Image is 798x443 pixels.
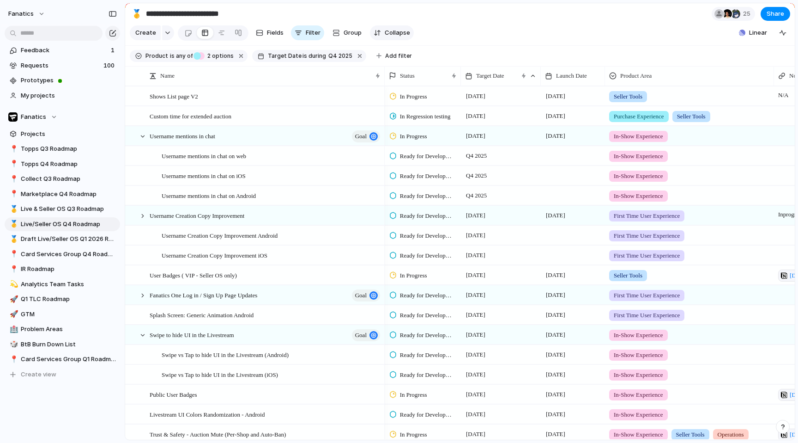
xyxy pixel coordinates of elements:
button: 🥇 [8,220,18,229]
div: 🥇Live & Seller OS Q3 Roadmap [5,202,120,216]
span: Share [767,9,784,18]
span: Ready for Development [400,370,453,380]
button: 🚀 [8,295,18,304]
button: Fanatics [5,110,120,124]
span: [DATE] [464,309,488,320]
span: [DATE] [464,230,488,241]
button: Create view [5,368,120,381]
span: [DATE] [464,369,488,380]
span: Swipe vs Tap to hide UI in the Livestream (Android) [162,349,289,360]
span: User Badges ( VIP - Seller OS only) [150,270,237,280]
span: [DATE] [544,409,568,420]
span: [DATE] [544,289,568,301]
a: 📍IR Roadmap [5,262,120,276]
span: [DATE] [464,409,488,420]
div: 🥇 [10,204,16,215]
a: 🚀GTM [5,308,120,321]
span: In-Show Experience [614,351,663,360]
a: 🎲BtB Burn Down List [5,338,120,351]
span: [DATE] [464,91,488,102]
span: [DATE] [544,111,568,122]
span: [DATE] [464,389,488,400]
span: [DATE] [544,369,568,380]
span: fanatics [8,9,34,18]
span: goal [355,130,367,143]
span: Username mentions in chat on iOS [162,170,246,181]
div: 📍Topps Q3 Roadmap [5,142,120,156]
span: In-Show Experience [614,410,663,419]
span: Ready for Development [400,291,453,300]
span: Name [160,71,175,80]
span: Livestream UI Colors Randomization - Android [150,409,265,419]
button: 📍 [8,190,18,199]
span: Product [145,52,168,60]
div: 🥇 [10,219,16,229]
button: 📍 [8,144,18,154]
span: First Time User Experience [614,291,680,300]
span: Shows List page V2 [150,91,198,101]
span: Q4 2025 [328,52,352,60]
span: [DATE] [544,210,568,221]
div: 💫Analytics Team Tasks [5,277,120,291]
a: 📍Topps Q4 Roadmap [5,157,120,171]
span: Target Date [476,71,504,80]
button: Share [761,7,790,21]
span: In-Show Experience [614,430,663,439]
span: goal [355,329,367,342]
a: 🥇Live/Seller OS Q4 Roadmap [5,217,120,231]
button: isduring [302,51,327,61]
span: Splash Screen: Generic Animation Android [150,309,254,320]
span: [DATE] [544,429,568,440]
span: Q1 TLC Roadmap [21,295,117,304]
span: My projects [21,91,117,100]
a: 🏥Problem Areas [5,322,120,336]
a: Prototypes [5,74,120,87]
div: 📍 [10,249,16,259]
span: First Time User Experience [614,251,680,260]
div: 🥇 [10,234,16,245]
span: is [170,52,175,60]
span: In-Show Experience [614,191,663,201]
span: 100 [103,61,116,70]
div: 🏥 [10,324,16,335]
span: Ready for Development [400,152,453,161]
a: Requests100 [5,59,120,73]
span: [DATE] [464,270,488,281]
span: [DATE] [544,270,568,281]
a: 📍Card Services Group Q1 Roadmap [5,352,120,366]
span: Add filter [385,52,412,60]
span: GTM [21,310,117,319]
span: [DATE] [464,429,488,440]
button: isany of [168,51,194,61]
span: Filter [306,28,320,37]
span: In-Show Experience [614,331,663,340]
div: 📍 [10,174,16,185]
span: First Time User Experience [614,231,680,240]
span: [DATE] [544,130,568,142]
button: fanatics [4,6,50,21]
span: In Progress [400,271,427,280]
span: In Progress [400,430,427,439]
span: First Time User Experience [614,211,680,221]
span: In-Show Experience [614,370,663,380]
span: BtB Burn Down List [21,340,117,349]
button: 🏥 [8,325,18,334]
span: 1 [111,46,116,55]
button: 💫 [8,280,18,289]
span: Product Area [620,71,652,80]
span: 2 [205,52,212,59]
span: Card Services Group Q4 Roadmap [21,250,117,259]
span: during [307,52,326,60]
div: 📍 [10,189,16,199]
button: Fields [252,25,287,40]
a: 📍Card Services Group Q4 Roadmap [5,247,120,261]
span: Ready for Development [400,311,453,320]
span: [DATE] [464,130,488,142]
span: Username Creation Copy Improvement Android [162,230,278,240]
div: 📍Marketplace Q4 Roadmap [5,187,120,201]
button: Q4 2025 [326,51,354,61]
span: Ready for Development [400,331,453,340]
